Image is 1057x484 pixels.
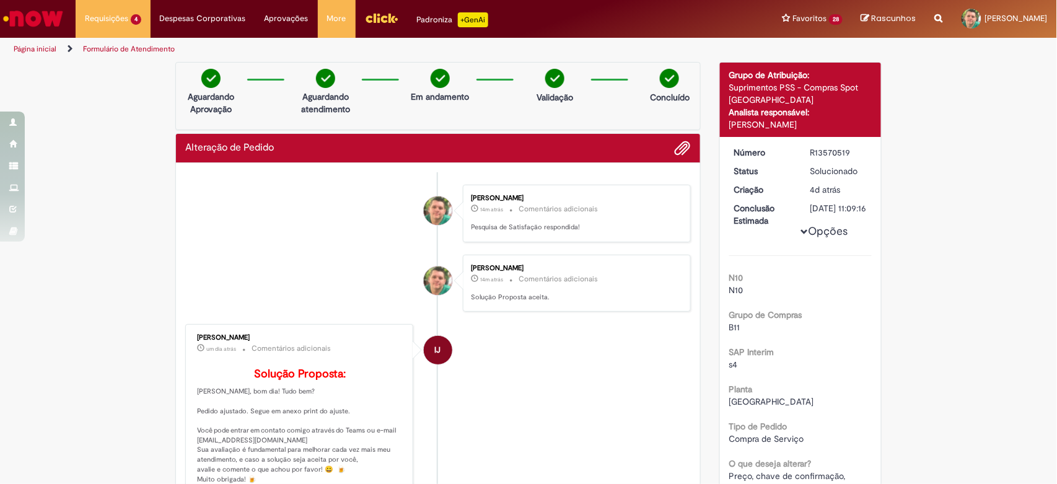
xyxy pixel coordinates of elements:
[810,146,867,159] div: R13570519
[481,276,504,283] time: 30/09/2025 12:25:59
[206,345,236,353] time: 29/09/2025 10:53:46
[729,118,872,131] div: [PERSON_NAME]
[254,367,346,381] b: Solução Proposta:
[458,12,488,27] p: +GenAi
[729,106,872,118] div: Analista responsável:
[725,165,801,177] dt: Status
[197,334,403,341] div: [PERSON_NAME]
[729,69,872,81] div: Grupo de Atribuição:
[810,184,840,195] span: 4d atrás
[810,184,840,195] time: 26/09/2025 13:02:56
[729,359,738,370] span: s4
[365,9,398,27] img: click_logo_yellow_360x200.png
[810,183,867,196] div: 26/09/2025 13:02:56
[725,202,801,227] dt: Conclusão Estimada
[650,91,690,103] p: Concluído
[725,146,801,159] dt: Número
[471,195,678,202] div: [PERSON_NAME]
[872,12,916,24] span: Rascunhos
[729,284,743,296] span: N10
[985,13,1048,24] span: [PERSON_NAME]
[327,12,346,25] span: More
[729,272,743,283] b: N10
[160,12,246,25] span: Despesas Corporativas
[316,69,335,88] img: check-circle-green.png
[296,90,356,115] p: Aguardando atendimento
[519,204,599,214] small: Comentários adicionais
[435,335,441,365] span: IJ
[431,69,450,88] img: check-circle-green.png
[792,12,827,25] span: Favoritos
[729,396,814,407] span: [GEOGRAPHIC_DATA]
[424,266,452,295] div: Victor Batista De Souza
[729,322,740,333] span: B11
[181,90,241,115] p: Aguardando Aprovação
[729,309,802,320] b: Grupo de Compras
[417,12,488,27] div: Padroniza
[519,274,599,284] small: Comentários adicionais
[85,12,128,25] span: Requisições
[206,345,236,353] span: um dia atrás
[545,69,564,88] img: check-circle-green.png
[14,44,56,54] a: Página inicial
[829,14,843,25] span: 28
[201,69,221,88] img: check-circle-green.png
[252,343,331,354] small: Comentários adicionais
[471,222,678,232] p: Pesquisa de Satisfação respondida!
[9,38,695,61] ul: Trilhas de página
[424,336,452,364] div: Isabelly Juventino
[411,90,470,103] p: Em andamento
[471,265,678,272] div: [PERSON_NAME]
[131,14,141,25] span: 4
[729,384,753,395] b: Planta
[729,81,872,106] div: Suprimentos PSS - Compras Spot [GEOGRAPHIC_DATA]
[537,91,573,103] p: Validação
[185,143,274,154] h2: Alteração de Pedido Histórico de tíquete
[424,196,452,225] div: Victor Batista De Souza
[471,293,678,302] p: Solução Proposta aceita.
[725,183,801,196] dt: Criação
[660,69,679,88] img: check-circle-green.png
[810,165,867,177] div: Solucionado
[481,206,504,213] span: 14m atrás
[265,12,309,25] span: Aprovações
[481,276,504,283] span: 14m atrás
[729,421,787,432] b: Tipo de Pedido
[481,206,504,213] time: 30/09/2025 12:26:09
[729,433,804,444] span: Compra de Serviço
[810,202,867,214] div: [DATE] 11:09:16
[729,346,774,358] b: SAP Interim
[729,458,812,469] b: O que deseja alterar?
[83,44,175,54] a: Formulário de Atendimento
[861,13,916,25] a: Rascunhos
[1,6,65,31] img: ServiceNow
[675,140,691,156] button: Adicionar anexos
